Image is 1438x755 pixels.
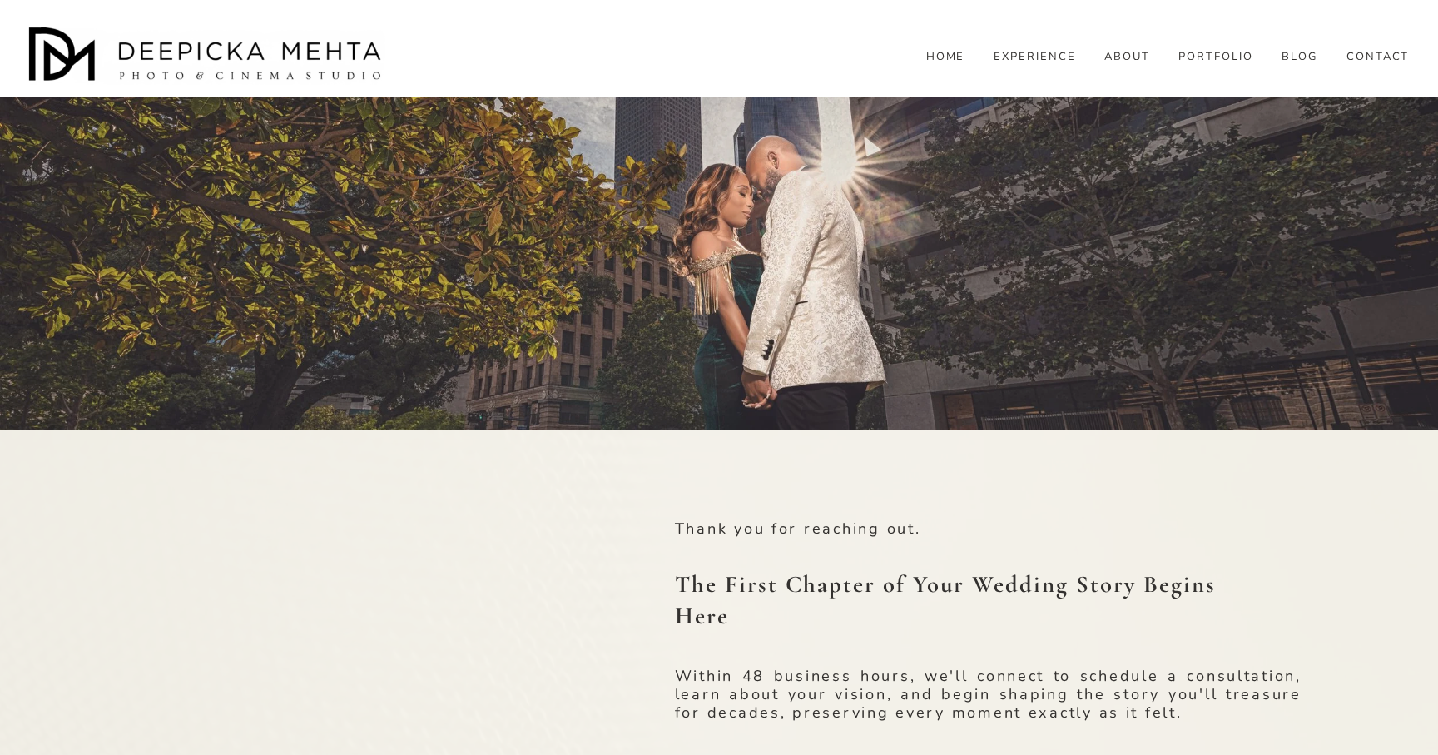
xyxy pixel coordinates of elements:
[1178,50,1253,65] a: PORTFOLIO
[675,570,1223,630] strong: The First Chapter of Your Wedding Story Begins Here
[1346,50,1410,65] a: CONTACT
[675,668,1302,723] p: Within 48 business hours, we'll connect to schedule a consultation, learn about your vision, and ...
[675,520,1155,539] p: Thank you for reaching out.
[994,50,1076,65] a: EXPERIENCE
[1282,50,1317,65] a: folder dropdown
[29,27,387,86] img: Austin Wedding Photographer - Deepicka Mehta Photography &amp; Cinematography
[926,50,965,65] a: HOME
[1282,51,1317,64] span: BLOG
[1104,50,1150,65] a: ABOUT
